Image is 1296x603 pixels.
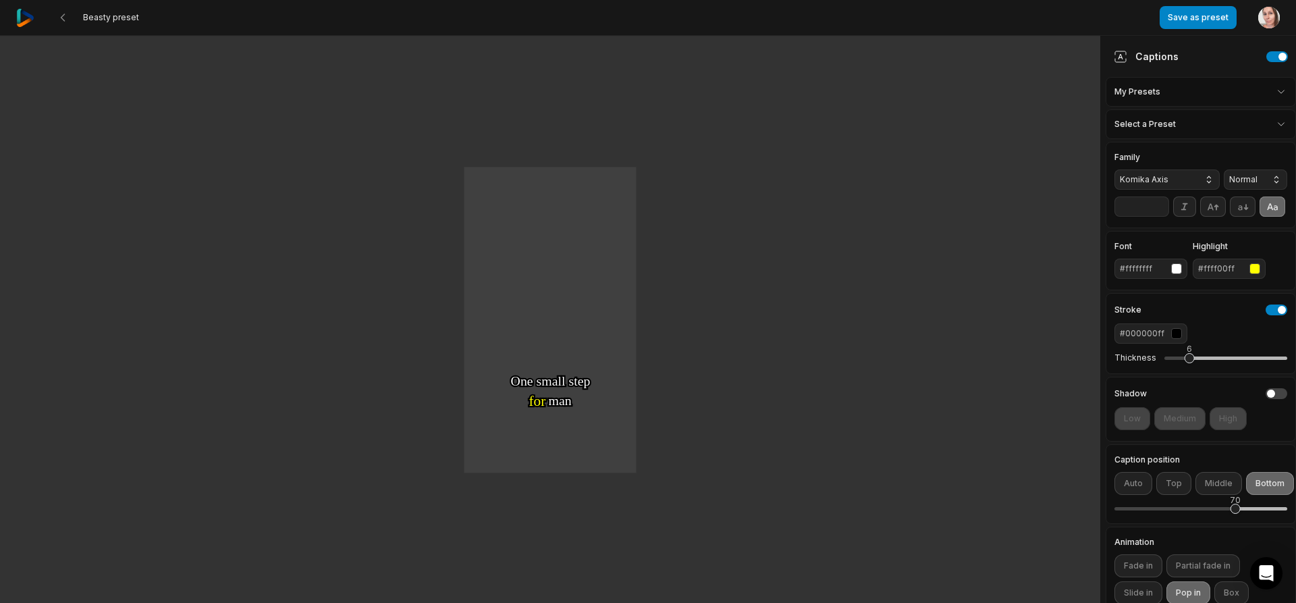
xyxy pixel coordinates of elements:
[1210,407,1247,430] button: High
[1250,557,1282,589] div: Open Intercom Messenger
[1160,6,1237,29] button: Save as preset
[1154,407,1206,430] button: Medium
[1166,554,1240,577] button: Partial fade in
[1114,390,1147,398] h4: Shadow
[1187,343,1192,355] div: 6
[1230,494,1241,506] div: 70
[1114,554,1162,577] button: Fade in
[1114,242,1187,251] label: Font
[1114,49,1179,63] div: Captions
[1114,472,1152,495] button: Auto
[83,12,139,23] span: Beasty preset
[1114,153,1220,161] label: Family
[1193,259,1266,279] button: #ffff00ff
[1106,77,1296,107] div: My Presets
[1195,472,1242,495] button: Middle
[1156,472,1191,495] button: Top
[1114,407,1150,430] button: Low
[1114,169,1220,190] button: Komika Axis
[1246,472,1294,495] button: Bottom
[1114,306,1141,314] h4: Stroke
[1114,456,1287,464] label: Caption position
[1114,352,1156,363] label: Thickness
[1114,323,1187,344] button: #000000ff
[1198,263,1244,275] div: #ffff00ff
[1114,538,1287,546] label: Animation
[1120,327,1166,340] div: #000000ff
[1229,174,1260,186] span: Normal
[1114,259,1187,279] button: #ffffffff
[1193,242,1266,251] label: Highlight
[1106,109,1296,139] div: Select a Preset
[1120,174,1193,186] span: Komika Axis
[1224,169,1287,190] button: Normal
[16,9,34,27] img: reap
[1120,263,1166,275] div: #ffffffff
